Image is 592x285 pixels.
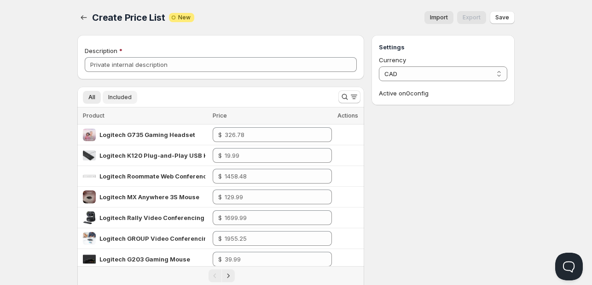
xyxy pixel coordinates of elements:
[218,214,222,221] span: $
[99,235,299,242] span: Logitech GROUP Video Conferencing System Plus Expansion Mics
[225,252,318,267] input: 39.99
[495,14,509,21] span: Save
[99,172,205,181] div: Logitech Roommate Web Conference Appliance
[99,213,205,222] div: Logitech Rally Video Conferencing Camera
[99,192,199,202] div: Logitech MX Anywhere 3S Mouse
[225,231,318,246] input: 1955.25
[555,253,583,280] iframe: Help Scout Beacon - Open
[225,169,318,184] input: 1458.48
[85,47,117,54] span: Description
[99,151,205,160] div: Logitech K120 Plug-and-Play USB Keyboard
[213,112,227,119] span: Price
[218,131,222,138] span: $
[218,235,222,242] span: $
[83,112,104,119] span: Product
[225,127,318,142] input: 326.78
[77,266,364,285] nav: Pagination
[99,255,190,264] div: Logitech G203 Gaming Mouse
[99,130,195,139] div: Logitech G735 Gaming Headset
[218,172,222,180] span: $
[88,94,95,101] span: All
[430,14,448,21] span: Import
[337,112,358,119] span: Actions
[379,56,406,64] span: Currency
[99,193,199,201] span: Logitech MX Anywhere 3S Mouse
[92,12,165,23] span: Create Price List
[424,11,453,24] button: Import
[99,255,190,263] span: Logitech G203 Gaming Mouse
[99,131,195,138] span: Logitech G735 Gaming Headset
[225,210,318,225] input: 1699.99
[490,11,515,24] button: Save
[338,90,360,103] button: Search and filter results
[222,269,235,282] button: Next
[218,255,222,263] span: $
[225,148,318,163] input: 19.99
[379,42,507,52] h3: Settings
[99,214,230,221] span: Logitech Rally Video Conferencing Camera
[99,172,242,180] span: Logitech Roommate Web Conference Appliance
[178,14,191,21] span: New
[99,152,232,159] span: Logitech K120 Plug-and-Play USB Keyboard
[108,94,132,101] span: Included
[225,190,318,204] input: 129.99
[99,234,205,243] div: Logitech GROUP Video Conferencing System Plus Expansion Mics
[218,152,222,159] span: $
[379,89,507,98] p: Active on 0 config
[85,57,357,72] input: Private internal description
[218,193,222,201] span: $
